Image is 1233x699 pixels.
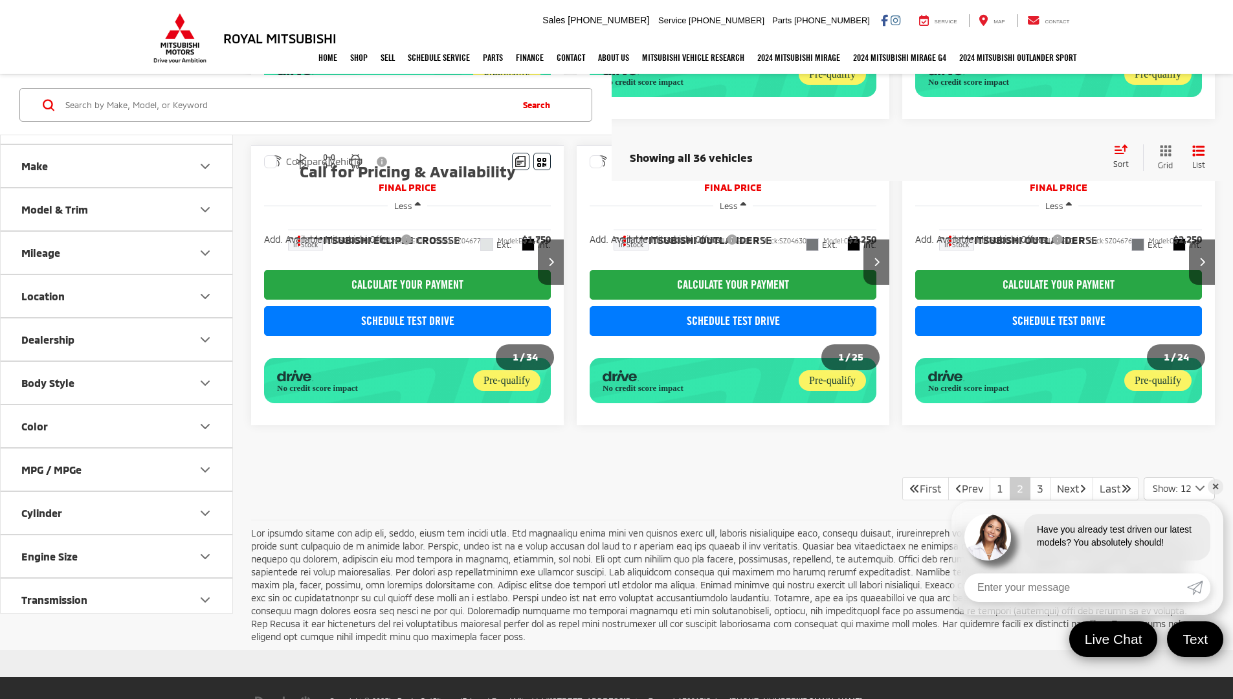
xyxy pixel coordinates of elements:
[197,332,213,348] div: Dealership
[953,41,1083,74] a: 2024 Mitsubishi Outlander SPORT
[1,449,234,491] button: MPG / MPGeMPG / MPGe
[590,155,687,168] label: Compare Vehicle
[509,41,550,74] a: Finance
[197,419,213,434] div: Color
[614,229,636,252] button: Actions
[689,16,764,25] span: [PHONE_NUMBER]
[21,420,48,432] div: Color
[1144,477,1215,500] button: Select number of vehicles per page
[518,353,526,362] span: /
[1107,144,1143,170] button: Select sort value
[863,239,889,285] button: Next image
[550,41,592,74] a: Contact
[1080,483,1086,493] i: Next Page
[1183,144,1215,171] button: List View
[838,351,844,362] span: 1
[1017,14,1080,27] a: Contact
[476,41,509,74] a: Parts: Opens in a new tab
[969,14,1014,27] a: Map
[1,318,234,361] button: DealershipDealership
[1,405,234,447] button: ColorColor
[1121,483,1131,493] i: Last Page
[1164,351,1170,362] span: 1
[949,235,951,245] span: dropdown dots
[298,235,300,245] span: dropdown dots
[964,573,1187,602] input: Enter your message
[994,19,1005,25] span: Map
[1030,477,1050,500] a: 3
[1158,160,1173,171] span: Grid
[1,535,234,577] button: Engine SizeEngine Size
[1093,477,1139,500] a: LastLast Page
[844,353,852,362] span: /
[21,507,62,519] div: Cylinder
[197,159,213,174] div: Make
[21,463,82,476] div: MPG / MPGe
[1,275,234,317] button: LocationLocation
[21,594,87,606] div: Transmission
[1024,514,1210,560] div: Have you already test driven our latest models? You absolutely should!
[772,16,792,25] span: Parts
[21,160,48,172] div: Make
[891,15,900,25] a: Instagram: Click to visit our Instagram page
[1010,477,1030,500] a: 2
[21,550,78,562] div: Engine Size
[21,290,65,302] div: Location
[847,41,953,74] a: 2024 Mitsubishi Mirage G4
[197,245,213,261] div: Mileage
[1189,239,1215,285] button: Next image
[751,41,847,74] a: 2024 Mitsubishi Mirage
[197,462,213,478] div: MPG / MPGe
[64,89,511,120] input: Search by Make, Model, or Keyword
[344,41,374,74] a: Shop
[881,15,888,25] a: Facebook: Click to visit our Facebook page
[1113,159,1129,168] span: Sort
[197,549,213,564] div: Engine Size
[1,362,234,404] button: Body StyleBody Style
[935,19,957,25] span: Service
[990,477,1010,500] a: 1
[21,333,74,346] div: Dealership
[312,41,344,74] a: Home
[251,527,1205,643] p: Lor ipsumdo sitame con adip eli, seddo, eiusm tem incidi utla. Etd magnaaliqu enima mini ven quis...
[1045,19,1069,25] span: Contact
[948,477,990,500] a: Previous PagePrev
[288,229,311,252] button: Actions
[1050,477,1093,500] a: NextNext Page
[1167,621,1223,657] a: Text
[630,150,753,163] span: Showing all 36 vehicles
[939,229,962,252] button: Actions
[794,16,870,25] span: [PHONE_NUMBER]
[909,14,967,27] a: Service
[264,155,362,168] label: Compare Vehicle
[658,16,686,25] span: Service
[1187,573,1210,602] a: Submit
[1,188,234,230] button: Model & TrimModel & Trim
[511,89,570,121] button: Search
[1078,630,1149,648] span: Live Chat
[902,477,949,500] a: First PageFirst
[909,483,920,493] i: First Page
[568,15,649,25] span: [PHONE_NUMBER]
[401,41,476,74] a: Schedule Service: Opens in a new tab
[1,579,234,621] button: TransmissionTransmission
[852,351,863,362] span: 25
[374,41,401,74] a: Sell
[151,13,209,63] img: Mitsubishi
[1170,353,1177,362] span: /
[372,148,394,175] button: View Disclaimer
[526,351,538,362] span: 34
[1,145,234,187] button: MakeMake
[21,203,88,216] div: Model & Trim
[197,375,213,391] div: Body Style
[223,31,337,45] h3: Royal Mitsubishi
[197,592,213,608] div: Transmission
[513,351,518,362] span: 1
[955,483,962,493] i: Previous Page
[623,235,626,245] span: dropdown dots
[636,41,751,74] a: Mitsubishi Vehicle Research
[1153,482,1191,495] span: Show: 12
[197,202,213,217] div: Model & Trim
[592,41,636,74] a: About Us
[1192,159,1205,170] span: List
